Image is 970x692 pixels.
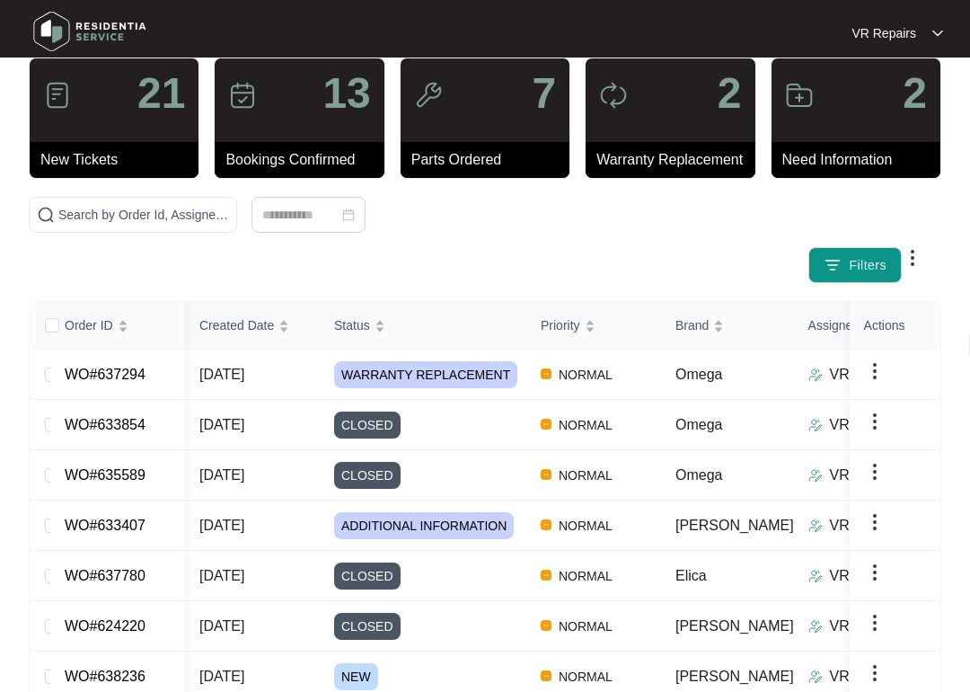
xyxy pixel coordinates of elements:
[526,302,661,350] th: Priority
[808,418,823,432] img: Assigner Icon
[718,72,742,115] p: 2
[334,361,517,388] span: WARRANTY REPLACEMENT
[808,315,860,335] span: Assignee
[661,302,794,350] th: Brand
[851,24,916,42] p: VR Repairs
[199,417,244,432] span: [DATE]
[551,666,620,688] span: NORMAL
[541,419,551,430] img: Vercel Logo
[65,568,145,583] a: WO#637780
[65,467,145,483] a: WO#635589
[864,411,886,432] img: dropdown arrow
[199,618,244,634] span: [DATE]
[932,29,943,38] img: dropdown arrow
[808,569,823,583] img: Assigner Icon
[541,368,551,379] img: Vercel Logo
[675,669,794,684] span: [PERSON_NAME]
[830,364,904,386] p: VR Repairs
[830,515,904,537] p: VR Repairs
[541,469,551,480] img: Vercel Logo
[675,618,794,634] span: [PERSON_NAME]
[808,468,823,483] img: Assigner Icon
[675,315,709,335] span: Brand
[228,81,257,110] img: icon
[532,72,556,115] p: 7
[334,663,378,690] span: NEW
[334,412,401,439] span: CLOSED
[551,565,620,587] span: NORMAL
[541,570,551,581] img: Vercel Logo
[864,612,886,634] img: dropdown arrow
[830,565,904,587] p: VR Repairs
[414,81,443,110] img: icon
[808,519,823,533] img: Assigner Icon
[27,4,153,58] img: residentia service logo
[322,72,370,115] p: 13
[199,518,244,533] span: [DATE]
[411,149,569,171] p: Parts Ordered
[830,666,904,688] p: VR Repairs
[808,619,823,634] img: Assigner Icon
[551,364,620,386] span: NORMAL
[137,72,185,115] p: 21
[675,568,707,583] span: Elica
[599,81,628,110] img: icon
[808,670,823,684] img: Assigner Icon
[541,315,580,335] span: Priority
[830,616,904,637] p: VR Repairs
[551,515,620,537] span: NORMAL
[850,302,939,350] th: Actions
[199,669,244,684] span: [DATE]
[225,149,384,171] p: Bookings Confirmed
[824,256,842,274] img: filter icon
[785,81,814,110] img: icon
[65,367,145,382] a: WO#637294
[65,518,145,533] a: WO#633407
[864,360,886,382] img: dropdown arrow
[199,315,274,335] span: Created Date
[334,563,401,590] span: CLOSED
[541,620,551,631] img: Vercel Logo
[864,662,886,684] img: dropdown arrow
[37,206,55,224] img: search-icon
[808,247,902,283] button: filter iconFilters
[43,81,72,110] img: icon
[830,414,904,436] p: VR Repairs
[58,205,229,225] input: Search by Order Id, Assignee Name, Customer Name, Brand and Model
[199,367,244,382] span: [DATE]
[830,465,904,486] p: VR Repairs
[185,302,320,350] th: Created Date
[40,149,198,171] p: New Tickets
[320,302,526,350] th: Status
[334,315,370,335] span: Status
[334,462,401,489] span: CLOSED
[65,315,113,335] span: Order ID
[864,461,886,483] img: dropdown arrow
[551,465,620,486] span: NORMAL
[849,256,886,275] span: Filters
[65,417,145,432] a: WO#633854
[50,302,185,350] th: Order ID
[808,368,823,382] img: Assigner Icon
[334,512,514,539] span: ADDITIONAL INFORMATION
[902,247,923,269] img: dropdown arrow
[199,568,244,583] span: [DATE]
[551,414,620,436] span: NORMAL
[864,511,886,533] img: dropdown arrow
[675,467,722,483] span: Omega
[199,467,244,483] span: [DATE]
[782,149,940,171] p: Need Information
[675,417,722,432] span: Omega
[864,562,886,583] img: dropdown arrow
[675,367,722,382] span: Omega
[65,618,145,634] a: WO#624220
[903,72,927,115] p: 2
[541,519,551,530] img: Vercel Logo
[551,616,620,637] span: NORMAL
[334,613,401,640] span: CLOSED
[596,149,754,171] p: Warranty Replacement
[65,669,145,684] a: WO#638236
[541,670,551,681] img: Vercel Logo
[675,518,794,533] span: [PERSON_NAME]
